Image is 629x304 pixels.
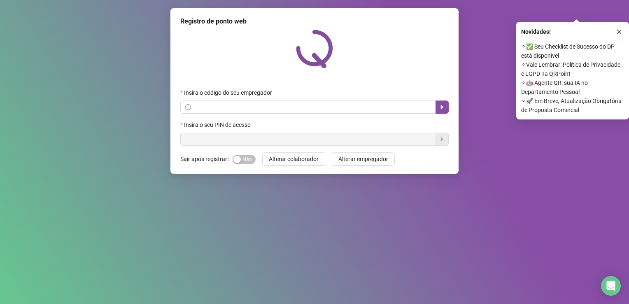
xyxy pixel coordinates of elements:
[521,78,624,96] span: ⚬ 🤖 Agente QR: sua IA no Departamento Pessoal
[180,88,277,97] label: Insira o código do seu empregador
[601,276,621,296] div: Open Intercom Messenger
[332,152,395,166] button: Alterar empregador
[180,120,256,129] label: Insira o seu PIN de acesso
[296,30,333,68] img: QRPoint
[262,152,325,166] button: Alterar colaborador
[616,29,622,35] span: close
[521,27,551,36] span: Novidades !
[269,154,319,164] span: Alterar colaborador
[521,96,624,115] span: ⚬ 🚀 Em Breve, Atualização Obrigatória de Proposta Comercial
[338,154,388,164] span: Alterar empregador
[521,60,624,78] span: ⚬ Vale Lembrar: Política de Privacidade e LGPD na QRPoint
[439,104,445,110] span: caret-right
[180,152,233,166] label: Sair após registrar
[521,42,624,60] span: ⚬ ✅ Seu Checklist de Sucesso do DP está disponível
[180,16,449,26] div: Registro de ponto web
[185,104,191,110] span: info-circle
